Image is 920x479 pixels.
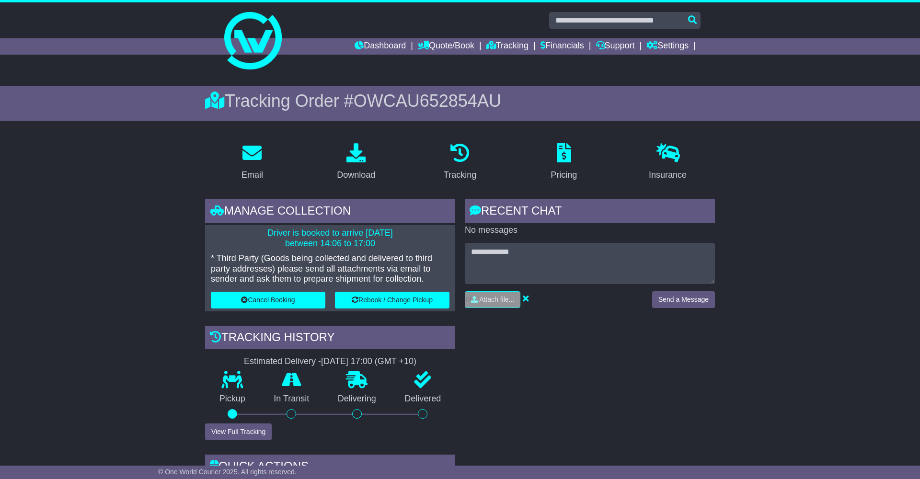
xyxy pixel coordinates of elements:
p: No messages [465,225,715,236]
div: Pricing [551,169,577,182]
div: Estimated Delivery - [205,356,455,367]
a: Financials [540,38,584,55]
div: Tracking Order # [205,91,715,111]
p: Driver is booked to arrive [DATE] between 14:06 to 17:00 [211,228,449,249]
a: Insurance [643,140,693,185]
p: Pickup [205,394,260,404]
a: Dashboard [355,38,406,55]
button: Send a Message [652,291,715,308]
span: OWCAU652854AU [354,91,501,111]
div: [DATE] 17:00 (GMT +10) [321,356,416,367]
button: View Full Tracking [205,423,272,440]
div: Download [337,169,375,182]
p: Delivering [323,394,391,404]
div: Insurance [649,169,687,182]
div: Manage collection [205,199,455,225]
p: * Third Party (Goods being collected and delivered to third party addresses) please send all atta... [211,253,449,285]
button: Cancel Booking [211,292,325,308]
span: © One World Courier 2025. All rights reserved. [158,468,297,476]
p: Delivered [391,394,456,404]
a: Tracking [437,140,483,185]
a: Support [596,38,635,55]
div: RECENT CHAT [465,199,715,225]
div: Tracking history [205,326,455,352]
a: Email [235,140,269,185]
a: Download [331,140,381,185]
a: Settings [646,38,689,55]
a: Tracking [486,38,529,55]
div: Email [241,169,263,182]
div: Tracking [444,169,476,182]
p: In Transit [260,394,324,404]
a: Quote/Book [418,38,474,55]
button: Rebook / Change Pickup [335,292,449,308]
a: Pricing [544,140,583,185]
